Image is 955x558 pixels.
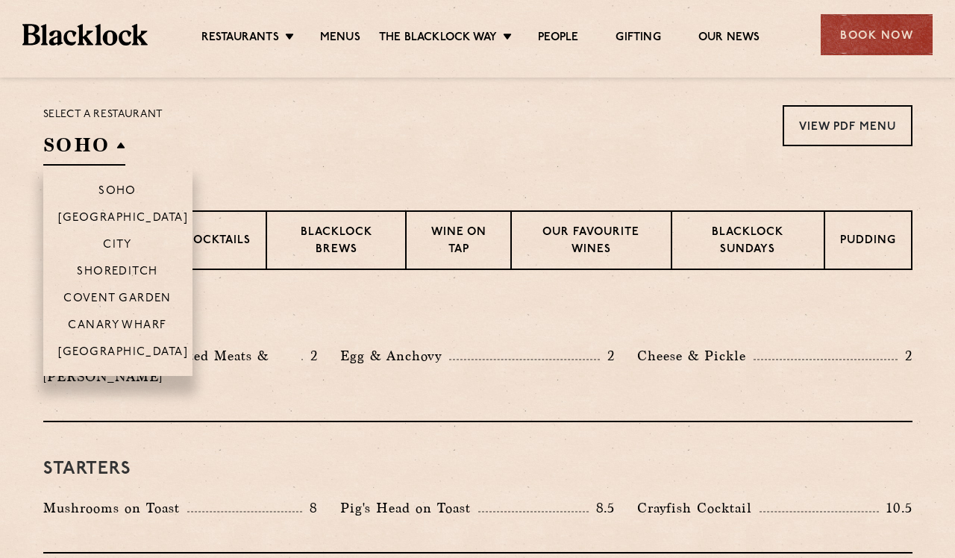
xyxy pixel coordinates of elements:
p: 8.5 [589,498,616,518]
a: Our News [698,31,760,47]
p: Soho [98,185,137,200]
p: Blacklock Sundays [687,225,808,260]
h3: Pre Chop Bites [43,307,912,327]
p: 2 [898,346,912,366]
a: Restaurants [201,31,279,47]
p: Mushrooms on Toast [43,498,187,518]
p: 8 [302,498,318,518]
p: City [103,239,132,254]
p: Blacklock Brews [282,225,391,260]
a: People [538,31,578,47]
p: Our favourite wines [527,225,656,260]
p: Covent Garden [63,292,172,307]
p: [GEOGRAPHIC_DATA] [58,346,189,361]
p: Shoreditch [77,266,158,280]
p: Crayfish Cocktail [637,498,760,518]
p: Pudding [840,233,896,251]
p: Pig's Head on Toast [340,498,478,518]
p: [GEOGRAPHIC_DATA] [58,212,189,227]
p: 10.5 [879,498,912,518]
a: View PDF Menu [783,105,912,146]
a: The Blacklock Way [379,31,497,47]
a: Gifting [616,31,660,47]
p: Cheese & Pickle [637,345,754,366]
p: 2 [303,346,318,366]
p: 2 [600,346,615,366]
p: Cocktails [184,233,251,251]
h3: Starters [43,460,912,479]
img: BL_Textured_Logo-footer-cropped.svg [22,24,148,45]
div: Book Now [821,14,933,55]
p: Select a restaurant [43,105,163,125]
p: Wine on Tap [422,225,495,260]
a: Menus [320,31,360,47]
p: Egg & Anchovy [340,345,449,366]
h2: SOHO [43,132,125,166]
p: Canary Wharf [68,319,166,334]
